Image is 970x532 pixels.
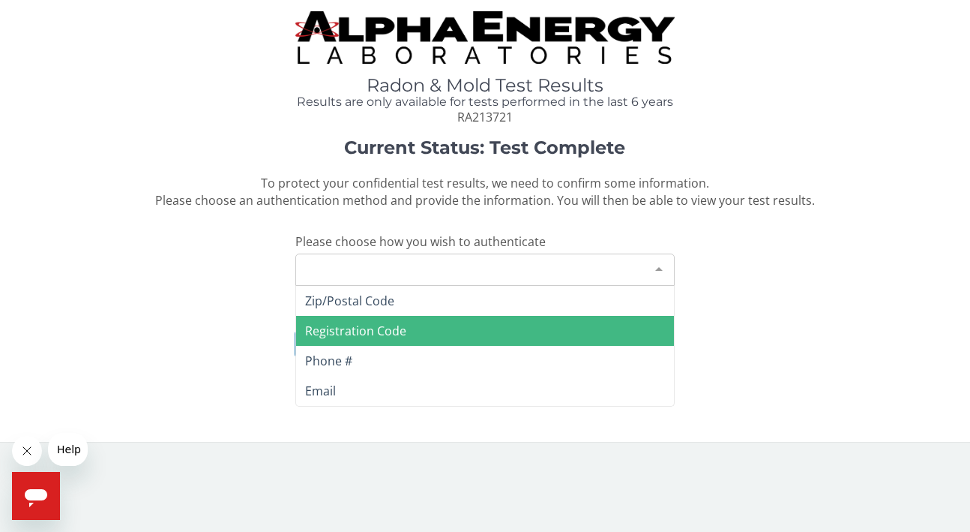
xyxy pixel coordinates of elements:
span: RA213721 [457,109,513,125]
span: Zip/Postal Code [305,293,394,309]
span: Registration Code [305,323,406,339]
iframe: Close message [12,436,42,466]
img: TightCrop.jpg [295,11,675,64]
iframe: Message from company [48,433,88,466]
iframe: Button to launch messaging window [12,472,60,520]
strong: Current Status: Test Complete [344,137,625,158]
h1: Radon & Mold Test Results [295,76,675,95]
span: To protect your confidential test results, we need to confirm some information. Please choose an ... [155,175,815,209]
span: Email [305,383,336,399]
span: Please choose how you wish to authenticate [295,233,546,250]
h4: Results are only available for tests performed in the last 6 years [295,95,675,109]
span: Phone # [305,353,352,369]
button: I need help [295,330,674,358]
